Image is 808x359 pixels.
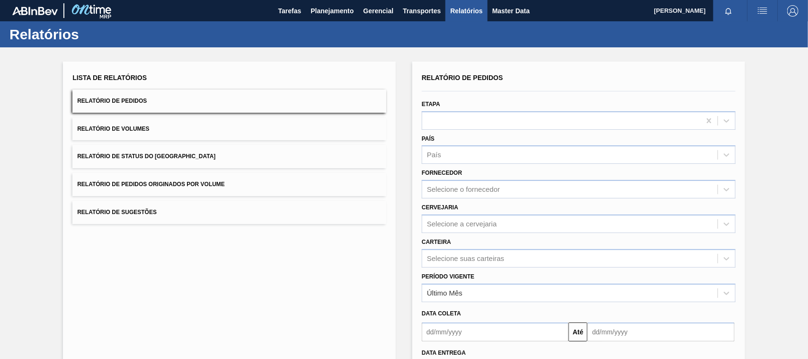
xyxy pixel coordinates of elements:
[77,153,215,160] span: Relatório de Status do [GEOGRAPHIC_DATA]
[77,98,147,104] span: Relatório de Pedidos
[422,350,466,356] span: Data entrega
[422,323,568,341] input: dd/mm/yyyy
[72,173,386,196] button: Relatório de Pedidos Originados por Volume
[422,239,451,245] label: Carteira
[427,151,441,159] div: País
[364,5,394,17] span: Gerencial
[587,323,734,341] input: dd/mm/yyyy
[77,181,225,188] span: Relatório de Pedidos Originados por Volume
[450,5,482,17] span: Relatórios
[568,323,587,341] button: Até
[427,254,504,262] div: Selecione suas carteiras
[427,220,497,228] div: Selecione a cervejaria
[492,5,530,17] span: Master Data
[72,201,386,224] button: Relatório de Sugestões
[422,74,503,81] span: Relatório de Pedidos
[422,273,474,280] label: Período Vigente
[72,117,386,141] button: Relatório de Volumes
[422,204,458,211] label: Cervejaria
[757,5,768,17] img: userActions
[403,5,441,17] span: Transportes
[422,310,461,317] span: Data coleta
[77,209,157,215] span: Relatório de Sugestões
[77,126,149,132] span: Relatório de Volumes
[9,29,178,40] h1: Relatórios
[311,5,354,17] span: Planejamento
[72,145,386,168] button: Relatório de Status do [GEOGRAPHIC_DATA]
[12,7,58,15] img: TNhmsLtSVTkK8tSr43FrP2fwEKptu5GPRR3wAAAABJRU5ErkJggg==
[278,5,302,17] span: Tarefas
[72,90,386,113] button: Relatório de Pedidos
[787,5,799,17] img: Logout
[422,101,440,108] label: Etapa
[427,289,462,297] div: Último Mês
[422,170,462,176] label: Fornecedor
[72,74,147,81] span: Lista de Relatórios
[422,135,435,142] label: País
[427,186,500,194] div: Selecione o fornecedor
[713,4,744,18] button: Notificações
